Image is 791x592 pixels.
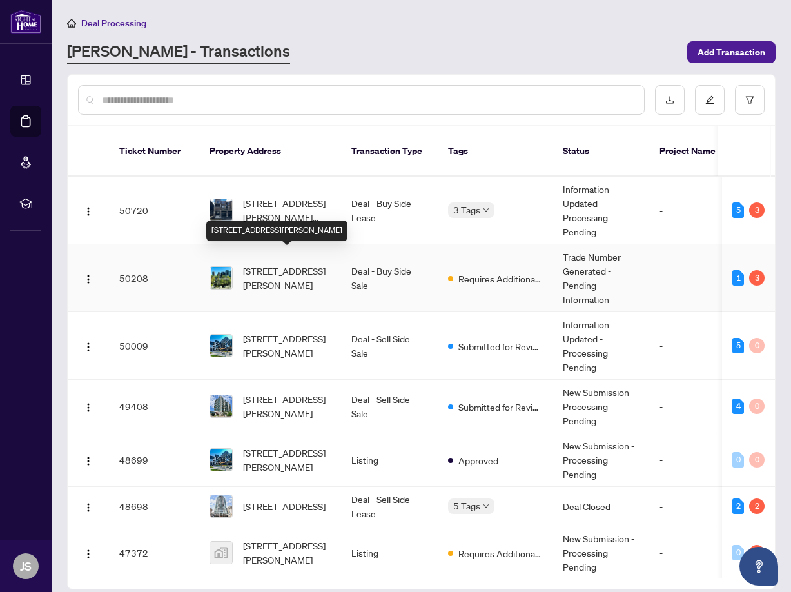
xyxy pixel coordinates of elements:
td: Information Updated - Processing Pending [552,312,649,380]
th: Status [552,126,649,177]
img: Logo [83,402,93,413]
span: download [665,95,674,104]
span: home [67,19,76,28]
span: Deal Processing [81,17,146,29]
div: 0 [749,452,765,468]
td: - [649,433,727,487]
th: Transaction Type [341,126,438,177]
div: 2 [732,498,744,514]
span: [STREET_ADDRESS][PERSON_NAME] [243,392,331,420]
td: New Submission - Processing Pending [552,526,649,580]
img: thumbnail-img [210,335,232,357]
img: thumbnail-img [210,449,232,471]
div: 5 [732,338,744,353]
span: 3 Tags [453,202,480,217]
span: down [483,503,489,509]
img: thumbnail-img [210,542,232,564]
div: 2 [749,498,765,514]
div: 2 [749,545,765,560]
td: 48699 [109,433,199,487]
td: - [649,177,727,244]
button: Logo [78,200,99,221]
img: Logo [83,342,93,352]
td: Deal - Sell Side Sale [341,312,438,380]
div: 3 [749,270,765,286]
span: [STREET_ADDRESS][PERSON_NAME] [243,446,331,474]
td: Deal - Buy Side Lease [341,177,438,244]
img: thumbnail-img [210,199,232,221]
button: download [655,85,685,115]
div: 0 [732,452,744,468]
td: Listing [341,433,438,487]
td: 47372 [109,526,199,580]
button: Logo [78,335,99,356]
span: Submitted for Review [458,400,542,414]
img: Logo [83,549,93,559]
td: 50208 [109,244,199,312]
button: Open asap [739,547,778,586]
th: Project Name [649,126,727,177]
td: 50720 [109,177,199,244]
span: [STREET_ADDRESS][PERSON_NAME] [243,264,331,292]
th: Property Address [199,126,341,177]
td: 50009 [109,312,199,380]
td: Deal - Sell Side Lease [341,487,438,526]
span: [STREET_ADDRESS] [243,499,326,513]
th: Ticket Number [109,126,199,177]
td: Information Updated - Processing Pending [552,177,649,244]
img: Logo [83,502,93,513]
td: 49408 [109,380,199,433]
button: Logo [78,449,99,470]
td: Deal - Buy Side Sale [341,244,438,312]
td: - [649,526,727,580]
span: edit [705,95,714,104]
span: [STREET_ADDRESS][PERSON_NAME] [243,538,331,567]
img: Logo [83,274,93,284]
button: Add Transaction [687,41,776,63]
div: 0 [749,399,765,414]
button: filter [735,85,765,115]
div: 1 [732,270,744,286]
img: thumbnail-img [210,267,232,289]
td: New Submission - Processing Pending [552,380,649,433]
td: - [649,487,727,526]
td: - [649,244,727,312]
td: - [649,380,727,433]
span: Requires Additional Docs [458,271,542,286]
div: [STREET_ADDRESS][PERSON_NAME] [206,221,347,241]
div: 0 [749,338,765,353]
button: Logo [78,542,99,563]
td: Listing [341,526,438,580]
div: 0 [732,545,744,560]
a: [PERSON_NAME] - Transactions [67,41,290,64]
td: 48698 [109,487,199,526]
button: Logo [78,268,99,288]
div: 5 [732,202,744,218]
span: Add Transaction [698,42,765,63]
span: [STREET_ADDRESS][PERSON_NAME][PERSON_NAME] [243,196,331,224]
span: Approved [458,453,498,468]
span: down [483,207,489,213]
span: filter [745,95,754,104]
td: Trade Number Generated - Pending Information [552,244,649,312]
button: Logo [78,496,99,517]
span: Submitted for Review [458,339,542,353]
img: Logo [83,456,93,466]
div: 4 [732,399,744,414]
td: Deal Closed [552,487,649,526]
span: 5 Tags [453,498,480,513]
td: - [649,312,727,380]
th: Tags [438,126,552,177]
span: JS [20,557,32,575]
span: Requires Additional Docs [458,546,542,560]
div: 3 [749,202,765,218]
button: Logo [78,396,99,417]
img: thumbnail-img [210,495,232,517]
img: Logo [83,206,93,217]
img: logo [10,10,41,34]
span: [STREET_ADDRESS][PERSON_NAME] [243,331,331,360]
td: New Submission - Processing Pending [552,433,649,487]
img: thumbnail-img [210,395,232,417]
td: Deal - Sell Side Sale [341,380,438,433]
button: edit [695,85,725,115]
